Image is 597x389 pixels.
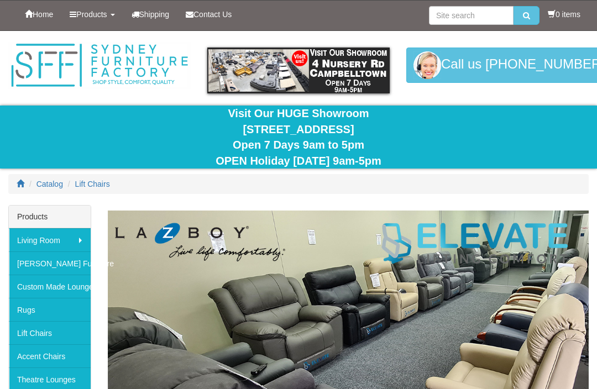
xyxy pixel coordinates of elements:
[139,10,170,19] span: Shipping
[9,298,91,321] a: Rugs
[8,106,589,169] div: Visit Our HUGE Showroom [STREET_ADDRESS] Open 7 Days 9am to 5pm OPEN Holiday [DATE] 9am-5pm
[9,344,91,367] a: Accent Chairs
[9,228,91,251] a: Living Room
[177,1,240,28] a: Contact Us
[207,48,390,93] img: showroom.gif
[9,275,91,298] a: Custom Made Lounges
[123,1,178,28] a: Shipping
[429,6,514,25] input: Site search
[76,10,107,19] span: Products
[33,10,53,19] span: Home
[9,251,91,275] a: [PERSON_NAME] Furniture
[9,321,91,344] a: Lift Chairs
[61,1,123,28] a: Products
[8,42,191,89] img: Sydney Furniture Factory
[9,206,91,228] div: Products
[193,10,232,19] span: Contact Us
[75,180,110,188] a: Lift Chairs
[17,1,61,28] a: Home
[548,9,580,20] li: 0 items
[36,180,63,188] a: Catalog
